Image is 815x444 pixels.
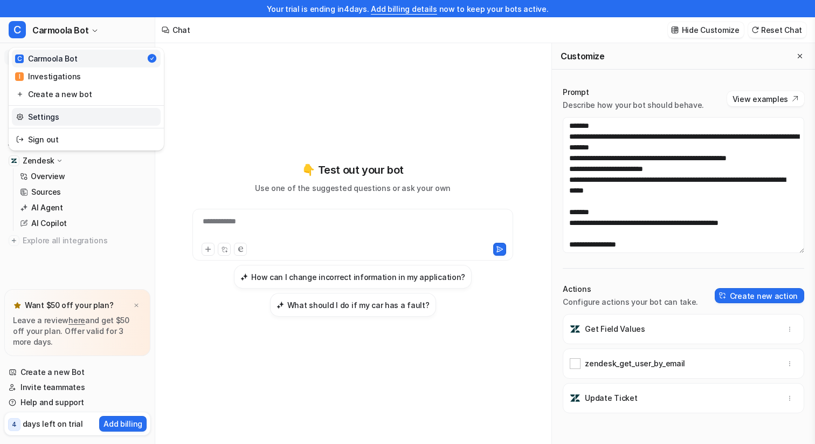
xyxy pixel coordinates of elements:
[12,85,161,103] a: Create a new bot
[15,71,81,82] div: Investigations
[12,131,161,148] a: Sign out
[15,72,24,81] span: I
[16,134,24,145] img: reset
[15,53,78,64] div: Carmoola Bot
[9,47,164,151] div: CCarmoola Bot
[12,108,161,126] a: Settings
[16,111,24,122] img: reset
[15,54,24,63] span: C
[32,23,88,38] span: Carmoola Bot
[9,21,26,38] span: C
[16,88,24,100] img: reset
